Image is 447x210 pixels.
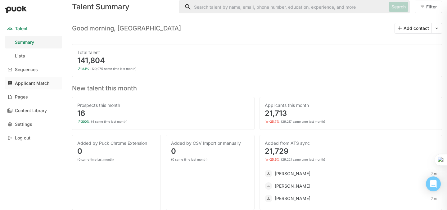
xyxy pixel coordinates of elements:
[15,81,49,86] div: Applicant Match
[5,36,62,48] a: Summary
[15,94,28,100] div: Pages
[275,183,310,189] div: [PERSON_NAME]
[179,1,386,13] input: Search
[77,157,114,161] div: (0 same time last month)
[90,67,137,71] div: (120,075 same time last month)
[15,67,38,72] div: Sequences
[281,157,325,161] div: (29,221 same time last month)
[265,110,437,117] div: 21,713
[77,110,249,117] div: 16
[77,140,156,146] div: Added by Puck Chrome Extension
[265,148,437,155] div: 21,729
[171,157,208,161] div: (0 same time last month)
[15,108,47,113] div: Content Library
[15,122,32,127] div: Settings
[171,140,249,146] div: Added by CSV Import or manually
[72,82,442,92] h3: New talent this month
[5,50,62,62] a: Lists
[275,195,310,202] div: [PERSON_NAME]
[72,3,174,11] div: Talent Summary
[265,140,437,146] div: Added from ATS sync
[415,1,442,13] button: Filter
[431,172,437,176] div: 7 m
[91,120,128,123] div: (4 same time last month)
[281,120,325,123] div: (29,217 same time last month)
[5,91,62,103] a: Pages
[269,120,280,123] div: -25.7%
[15,40,34,45] div: Summary
[269,157,280,161] div: -25.6%
[5,77,62,89] a: Applicant Match
[5,63,62,76] a: Sequences
[81,120,90,123] div: 300%
[171,148,249,155] div: 0
[265,102,437,108] div: Applicants this month
[275,171,310,177] div: [PERSON_NAME]
[426,176,441,191] div: Open Intercom Messenger
[77,102,249,108] div: Prospects this month
[5,118,62,130] a: Settings
[72,25,181,32] h3: Good morning, [GEOGRAPHIC_DATA]
[81,67,89,71] div: 18.1%
[395,23,431,33] button: Add contact
[77,148,156,155] div: 0
[431,197,437,200] div: 7 m
[15,135,30,141] div: Log out
[15,26,28,31] div: Talent
[15,53,25,59] div: Lists
[5,22,62,35] a: Talent
[77,49,437,56] div: Total talent
[77,57,437,64] div: 141,804
[5,104,62,117] a: Content Library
